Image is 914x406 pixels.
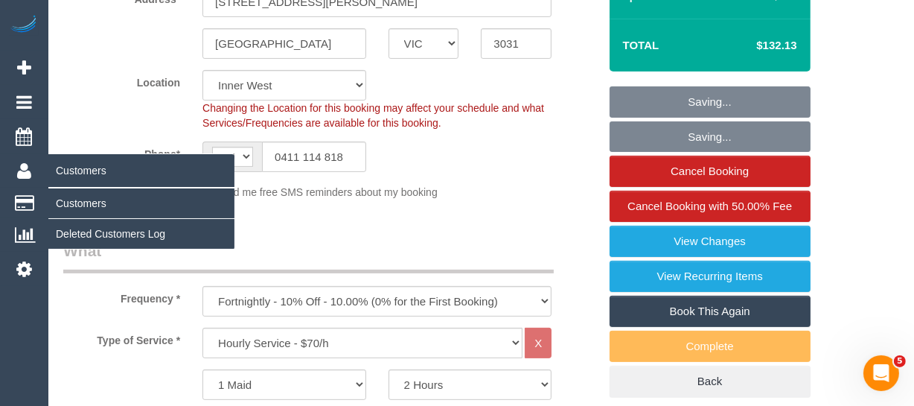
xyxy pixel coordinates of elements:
[215,185,438,197] span: Send me free SMS reminders about my booking
[627,200,792,212] span: Cancel Booking with 50.00% Fee
[262,142,366,172] input: Phone*
[610,296,811,327] a: Book This Again
[202,102,544,129] span: Changing the Location for this booking may affect your schedule and what Services/Frequencies are...
[712,39,796,52] h4: $132.13
[52,328,191,348] label: Type of Service *
[52,142,191,162] label: Phone*
[610,156,811,187] a: Cancel Booking
[48,153,234,188] span: Customers
[863,355,899,391] iframe: Intercom live chat
[481,28,552,59] input: Post Code*
[48,188,234,218] a: Customers
[610,366,811,397] a: Back
[623,39,659,51] strong: Total
[610,226,811,257] a: View Changes
[202,28,366,59] input: Suburb*
[9,15,39,36] img: Automaid Logo
[48,188,234,250] ul: Customers
[610,191,811,222] a: Cancel Booking with 50.00% Fee
[894,355,906,367] span: 5
[48,219,234,249] a: Deleted Customers Log
[52,286,191,306] label: Frequency *
[52,70,191,90] label: Location
[63,240,554,273] legend: What
[610,261,811,292] a: View Recurring Items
